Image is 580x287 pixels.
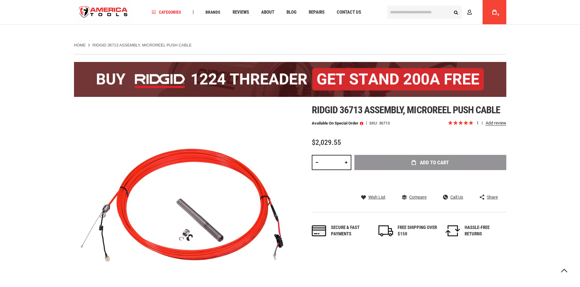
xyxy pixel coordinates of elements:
a: Call Us [443,194,463,200]
span: About [261,10,274,15]
span: Contact Us [337,10,361,15]
span: Compare [409,195,427,199]
span: Blog [286,10,297,15]
img: payments [312,225,326,236]
img: America Tools [74,1,133,24]
button: Search [450,6,462,18]
span: Brands [206,10,220,14]
img: returns [445,225,460,236]
span: Call Us [450,195,463,199]
span: Wish List [368,195,385,199]
a: Wish List [361,194,385,200]
a: Repairs [306,8,327,16]
div: FREE SHIPPING OVER $150 [398,224,437,237]
a: Contact Us [334,8,364,16]
span: Repairs [309,10,325,15]
img: BOGO: Buy the RIDGID® 1224 Threader (26092), get the 92467 200A Stand FREE! [74,62,506,97]
div: HASSLE-FREE RETURNS [465,224,504,237]
span: Rated 5.0 out of 5 stars 1 reviews [448,120,506,127]
span: Categories [152,10,181,14]
a: Compare [402,194,427,200]
a: store logo [74,1,133,24]
strong: SKU [369,121,379,125]
a: Home [74,43,86,48]
span: Share [487,195,498,199]
a: About [258,8,277,16]
span: $2,029.55 [312,138,341,147]
a: Blog [284,8,299,16]
span: 0 [497,13,499,16]
a: Reviews [230,8,252,16]
a: Categories [149,8,184,16]
span: 1 reviews [476,121,506,125]
span: Reviews [233,10,249,15]
a: Brands [203,8,223,16]
span: Ridgid 36713 assembly, microreel push cable [312,104,501,116]
img: shipping [378,225,393,236]
div: Secure & fast payments [331,224,371,237]
div: 36713 [379,121,390,125]
p: Available on Special Order [312,121,363,125]
strong: RIDGID 36713 ASSEMBLY, MICROREEL PUSH CABLE [93,43,192,47]
iframe: Secure express checkout frame [353,172,508,174]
